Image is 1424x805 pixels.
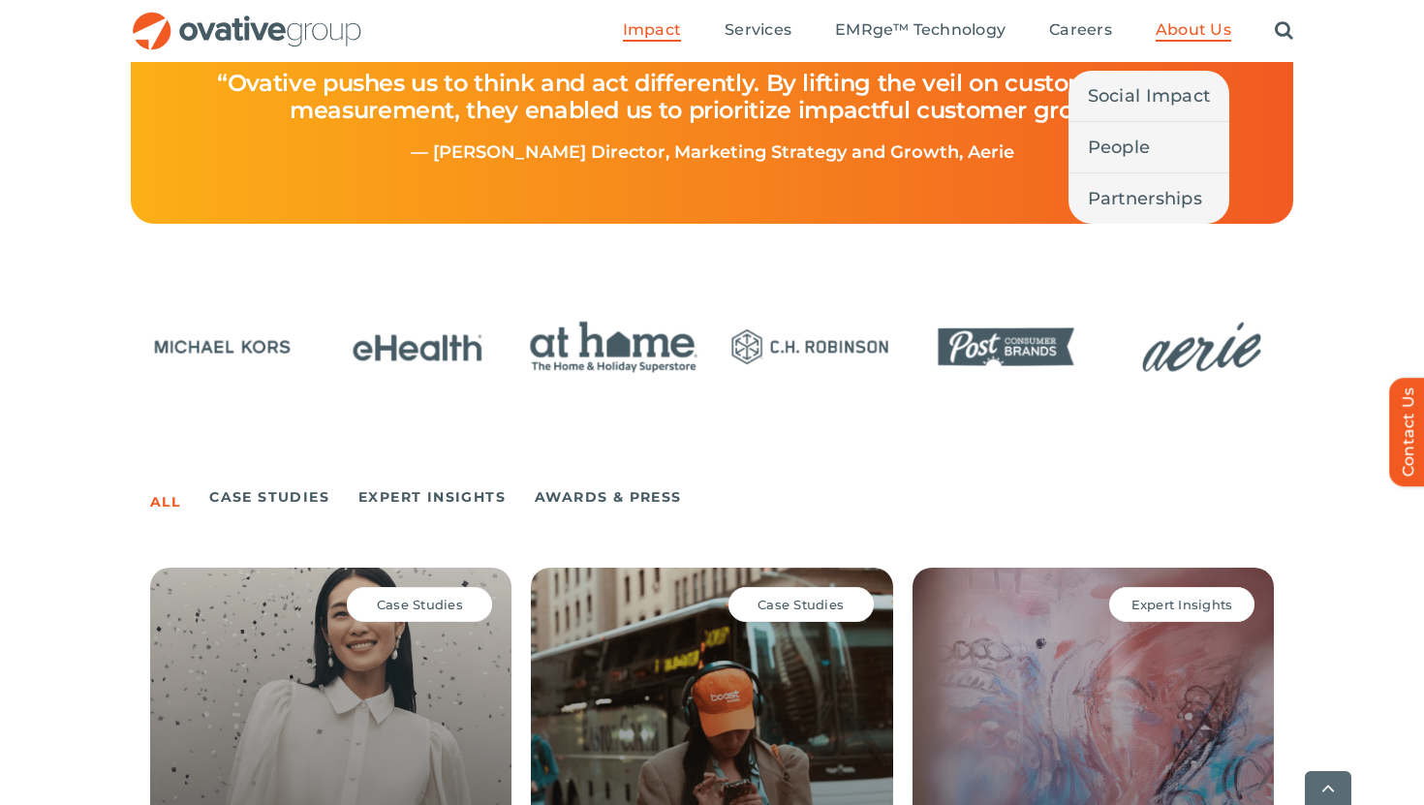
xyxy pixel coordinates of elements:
[1275,20,1293,42] a: Search
[1088,82,1211,109] span: Social Impact
[725,20,791,40] span: Services
[623,20,681,42] a: Impact
[176,50,1248,143] h4: “Ovative pushes us to think and act differently. By lifting the veil on customer growth measureme...
[835,20,1006,42] a: EMRge™ Technology
[1088,185,1202,212] span: Partnerships
[1049,20,1112,42] a: Careers
[1068,122,1230,172] a: People
[209,483,329,511] a: Case Studies
[718,309,901,388] div: 16 / 24
[1088,134,1151,161] span: People
[326,309,510,388] div: 14 / 24
[150,488,180,515] a: All
[1049,20,1112,40] span: Careers
[176,143,1248,163] p: — [PERSON_NAME] Director, Marketing Strategy and Growth, Aerie
[623,20,681,40] span: Impact
[1110,309,1293,388] div: 18 / 24
[358,483,506,511] a: Expert Insights
[1068,173,1230,224] a: Partnerships
[1068,71,1230,121] a: Social Impact
[131,10,363,28] a: OG_Full_horizontal_RGB
[131,309,314,388] div: 13 / 24
[150,480,1274,514] ul: Post Filters
[835,20,1006,40] span: EMRge™ Technology
[535,483,682,511] a: Awards & Press
[1156,20,1231,40] span: About Us
[725,20,791,42] a: Services
[522,309,705,388] div: 15 / 24
[914,309,1098,388] div: 17 / 24
[1156,20,1231,42] a: About Us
